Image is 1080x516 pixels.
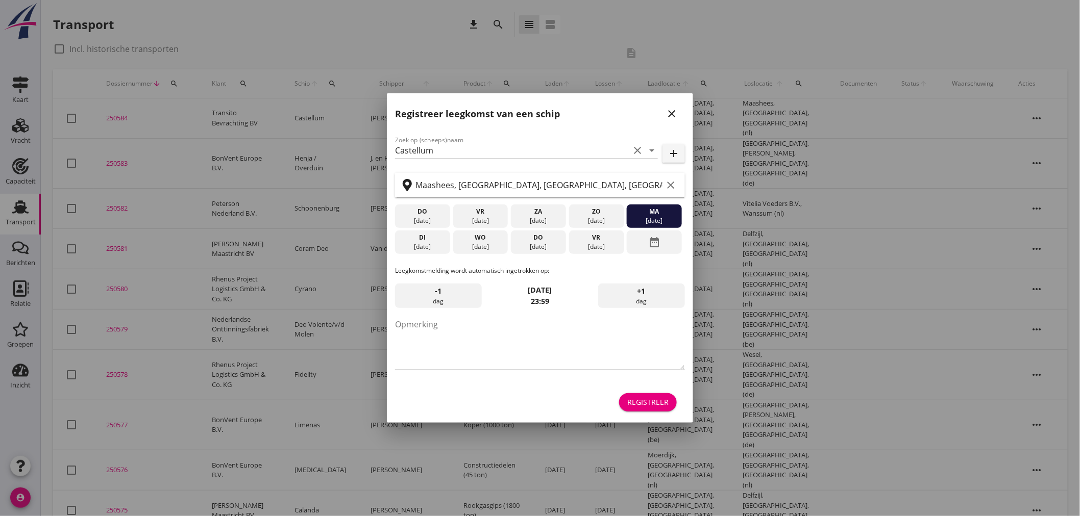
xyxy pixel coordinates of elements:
[513,242,563,251] div: [DATE]
[398,207,448,216] div: do
[455,216,505,225] div: [DATE]
[665,179,677,191] i: clear
[629,216,679,225] div: [DATE]
[572,233,622,242] div: vr
[455,207,505,216] div: vr
[629,207,679,216] div: ma
[572,207,622,216] div: zo
[627,397,669,407] div: Registreer
[666,108,678,120] i: close
[435,286,442,297] span: -1
[572,216,622,225] div: [DATE]
[637,286,646,297] span: +1
[531,296,549,306] strong: 23:59
[415,177,662,193] input: Zoek op terminal of plaats
[513,207,563,216] div: za
[528,285,552,295] strong: [DATE]
[598,283,685,308] div: dag
[513,233,563,242] div: do
[398,233,448,242] div: di
[646,144,658,157] i: arrow_drop_down
[572,242,622,251] div: [DATE]
[395,266,685,275] p: Leegkomstmelding wordt automatisch ingetrokken op:
[455,242,505,251] div: [DATE]
[395,283,482,308] div: dag
[398,242,448,251] div: [DATE]
[648,233,660,251] i: date_range
[395,142,629,159] input: Zoek op (scheeps)naam
[398,216,448,225] div: [DATE]
[513,216,563,225] div: [DATE]
[395,316,685,370] textarea: Opmerking
[395,107,560,121] h2: Registreer leegkomst van een schip
[619,393,677,411] button: Registreer
[455,233,505,242] div: wo
[631,144,644,157] i: clear
[668,147,680,160] i: add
